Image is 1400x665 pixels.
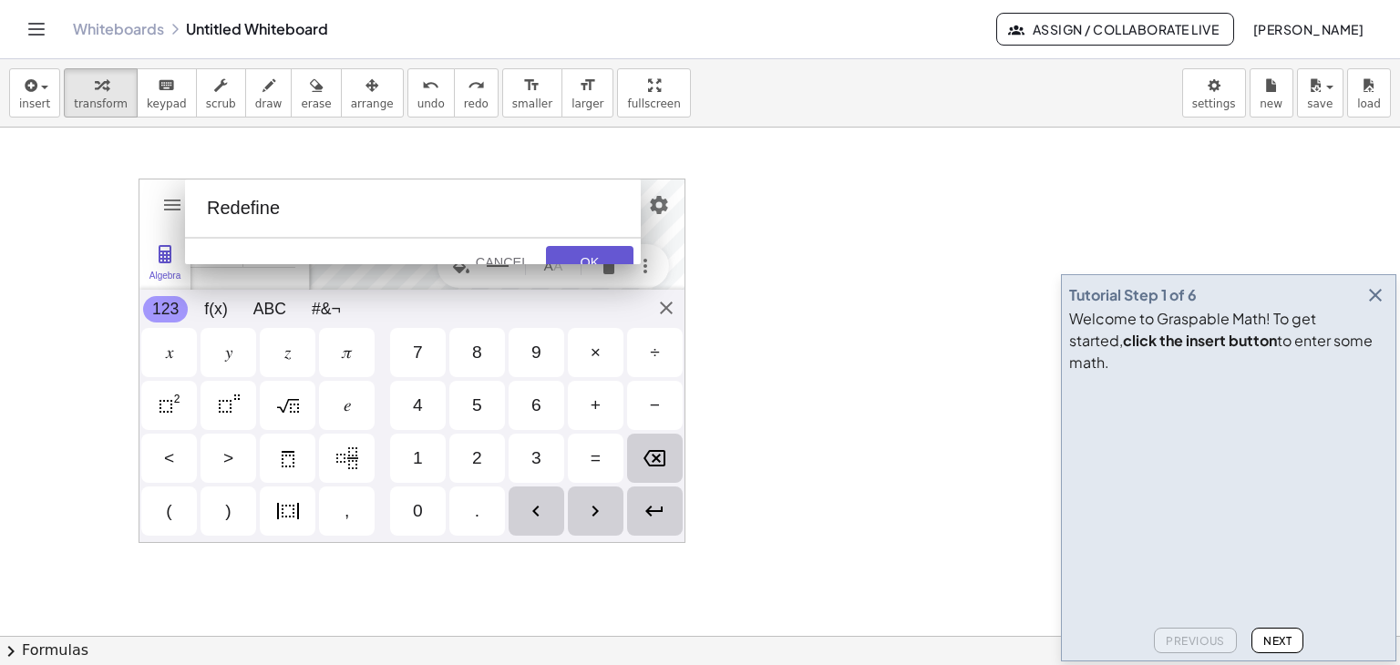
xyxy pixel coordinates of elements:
button: #&¬ [303,296,350,322]
div: 𝑒 [344,394,351,416]
div: 6 [509,381,564,430]
div: Absolute Value [260,486,315,536]
img: Main Menu [161,194,183,216]
div: 𝑥 [166,342,173,363]
div: 3 [509,434,564,483]
div: + [568,381,623,430]
div: 2 [472,447,482,469]
span: arrange [351,97,394,110]
b: click the insert button [1123,331,1277,350]
div: 6 [531,394,541,416]
img: Enter [643,500,665,522]
button: erase [291,68,341,118]
div: . [449,486,505,536]
span: settings [1192,97,1236,110]
div: ) [225,500,231,522]
div: 𝑧 [260,328,315,377]
div: Algebra [143,271,187,296]
button: Next [1251,628,1303,653]
span: fullscreen [627,97,680,110]
div: Redefine [207,198,641,219]
i: redo [468,75,485,97]
button: ABC [244,296,295,322]
div: 𝑦 [201,328,256,377]
img: mixed number [336,447,358,469]
span: smaller [512,97,552,110]
span: load [1357,97,1381,110]
div: < [164,447,174,469]
div: 0 [413,500,423,522]
button: Settings [643,189,675,221]
div: Backspace [627,434,683,483]
div: Power [201,381,256,430]
div: − [650,394,660,416]
span: keypad [147,97,187,110]
div: − [627,381,683,430]
div: 8 [472,342,482,363]
div: , [319,486,375,536]
div: 0 [390,486,446,536]
div: × [591,342,601,363]
div: 5 [472,394,482,416]
button: transform [64,68,138,118]
div: Right Arrow [568,486,623,536]
div: > [223,447,233,469]
button: insert [9,68,60,118]
button: Assign / Collaborate Live [996,13,1234,46]
button: save [1297,68,1343,118]
div: 5 [449,381,505,430]
img: Power [218,394,240,416]
div: 𝑧 [284,342,291,363]
div: Tutorial Step 1 of 6 [1069,284,1197,306]
span: undo [417,97,445,110]
div: Square Root [260,381,315,430]
div: 7 [390,328,446,377]
div: ) [201,486,256,536]
div: Cancel [473,255,531,270]
button: Set color [445,250,478,282]
button: Name [537,250,570,282]
button: f(x) [195,296,236,322]
img: Right Arrow [584,500,606,522]
button: Toggle navigation [22,15,51,44]
div: + [591,394,601,416]
div: 𝑥 [141,328,197,377]
i: format_size [579,75,596,97]
div: > [201,434,256,483]
img: Left Arrow [525,500,547,522]
div: < [141,434,197,483]
button: Close [652,293,681,322]
div: Left Arrow [509,486,564,536]
button: draw [245,68,293,118]
div: Welcome to Graspable Math! To get started, to enter some math. [1069,308,1388,373]
img: Backspace [643,447,665,469]
button: fullscreen [617,68,690,118]
div: 𝑦 [225,342,232,363]
img: recurring decimal [277,447,299,469]
span: [PERSON_NAME] [1252,21,1364,37]
div: 7 [413,342,423,363]
div: 9 [509,328,564,377]
button: settings [1182,68,1246,118]
div: , [345,500,349,522]
div: 𝜋 [342,342,353,363]
span: erase [301,97,331,110]
div: × [568,328,623,377]
i: keyboard [158,75,175,97]
span: insert [19,97,50,110]
div: = [568,434,623,483]
div: = [591,447,601,469]
div: 1 [390,434,446,483]
span: new [1260,97,1282,110]
div: ÷ [650,342,660,363]
button: redoredo [454,68,499,118]
button: keyboardkeypad [137,68,197,118]
div: 2 [449,434,505,483]
div: Graphing Calculator [139,179,685,543]
button: load [1347,68,1391,118]
div: ( [141,486,197,536]
i: undo [422,75,439,97]
div: 𝑒 [319,381,375,430]
button: Cancel [466,246,539,279]
div: 9 [531,342,541,363]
